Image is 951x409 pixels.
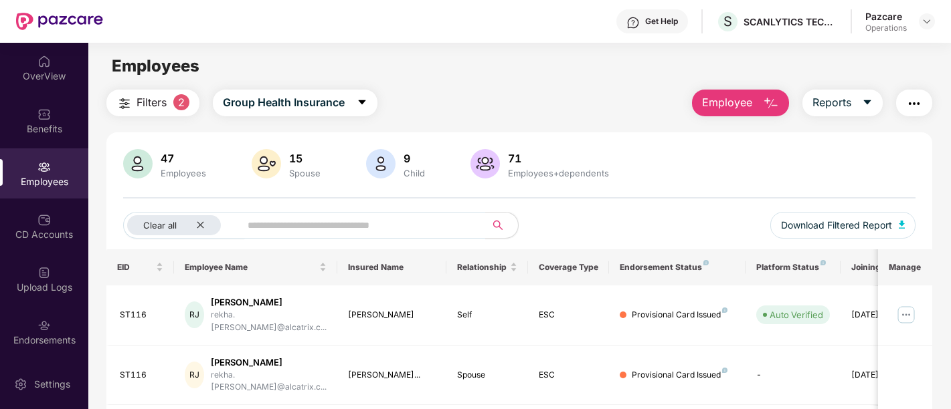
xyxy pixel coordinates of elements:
[539,369,599,382] div: ESC
[112,56,199,76] span: Employees
[781,218,892,233] span: Download Filtered Report
[185,262,317,273] span: Employee Name
[862,97,873,109] span: caret-down
[470,149,500,178] img: svg+xml;base64,PHN2ZyB4bWxucz0iaHR0cDovL3d3dy53My5vcmcvMjAwMC9zdmciIHhtbG5zOnhsaW5rPSJodHRwOi8vd3...
[744,15,837,28] div: SCANLYTICS TECHNOLOGY PRIVATE LIMITED
[401,152,428,165] div: 9
[702,94,752,111] span: Employee
[173,94,189,110] span: 2
[485,212,519,239] button: search
[528,249,610,285] th: Coverage Type
[703,260,709,265] img: svg+xml;base64,PHN2ZyB4bWxucz0iaHR0cDovL3d3dy53My5vcmcvMjAwMC9zdmciIHdpZHRoPSI4IiBoZWlnaHQ9IjgiIH...
[211,356,327,369] div: [PERSON_NAME]
[174,249,337,285] th: Employee Name
[37,213,51,227] img: svg+xml;base64,PHN2ZyBpZD0iQ0RfQWNjb3VudHMiIGRhdGEtbmFtZT0iQ0QgQWNjb3VudHMiIHhtbG5zPSJodHRwOi8vd3...
[539,309,599,321] div: ESC
[865,23,907,33] div: Operations
[802,90,883,116] button: Reportscaret-down
[37,55,51,68] img: svg+xml;base64,PHN2ZyBpZD0iSG9tZSIgeG1sbnM9Imh0dHA6Ly93d3cudzMub3JnLzIwMDAvc3ZnIiB3aWR0aD0iMjAiIG...
[812,94,851,111] span: Reports
[106,90,199,116] button: Filters2
[37,266,51,279] img: svg+xml;base64,PHN2ZyBpZD0iVXBsb2FkX0xvZ3MiIGRhdGEtbmFtZT0iVXBsb2FkIExvZ3MiIHhtbG5zPSJodHRwOi8vd3...
[401,168,428,178] div: Child
[213,90,377,116] button: Group Health Insurancecaret-down
[878,249,932,285] th: Manage
[692,90,789,116] button: Employee
[117,262,154,273] span: EID
[457,262,507,273] span: Relationship
[286,152,323,165] div: 15
[722,368,727,373] img: svg+xml;base64,PHN2ZyB4bWxucz0iaHR0cDovL3d3dy53My5vcmcvMjAwMC9zdmciIHdpZHRoPSI4IiBoZWlnaHQ9IjgiIH...
[348,369,436,382] div: [PERSON_NAME]...
[922,16,932,27] img: svg+xml;base64,PHN2ZyBpZD0iRHJvcGRvd24tMzJ4MzIiIHhtbG5zPSJodHRwOi8vd3d3LnczLm9yZy8yMDAwL3N2ZyIgd2...
[841,249,922,285] th: Joining Date
[756,262,830,273] div: Platform Status
[337,249,446,285] th: Insured Name
[770,308,823,321] div: Auto Verified
[626,16,640,29] img: svg+xml;base64,PHN2ZyBpZD0iSGVscC0zMngzMiIgeG1sbnM9Imh0dHA6Ly93d3cudzMub3JnLzIwMDAvc3ZnIiB3aWR0aD...
[851,369,912,382] div: [DATE]
[895,304,917,325] img: manageButton
[37,108,51,121] img: svg+xml;base64,PHN2ZyBpZD0iQmVuZWZpdHMiIHhtbG5zPSJodHRwOi8vd3d3LnczLm9yZy8yMDAwL3N2ZyIgd2lkdGg9Ij...
[485,220,511,231] span: search
[137,94,167,111] span: Filters
[196,221,205,229] span: close
[632,309,727,321] div: Provisional Card Issued
[899,221,905,229] img: svg+xml;base64,PHN2ZyB4bWxucz0iaHR0cDovL3d3dy53My5vcmcvMjAwMC9zdmciIHhtbG5zOnhsaW5rPSJodHRwOi8vd3...
[286,168,323,178] div: Spouse
[14,378,27,391] img: svg+xml;base64,PHN2ZyBpZD0iU2V0dGluZy0yMHgyMCIgeG1sbnM9Imh0dHA6Ly93d3cudzMub3JnLzIwMDAvc3ZnIiB3aW...
[722,307,727,313] img: svg+xml;base64,PHN2ZyB4bWxucz0iaHR0cDovL3d3dy53My5vcmcvMjAwMC9zdmciIHdpZHRoPSI4IiBoZWlnaHQ9IjgiIH...
[30,378,74,391] div: Settings
[252,149,281,178] img: svg+xml;base64,PHN2ZyB4bWxucz0iaHR0cDovL3d3dy53My5vcmcvMjAwMC9zdmciIHhtbG5zOnhsaW5rPSJodHRwOi8vd3...
[211,309,327,334] div: rekha.[PERSON_NAME]@alcatrix.c...
[123,149,153,178] img: svg+xml;base64,PHN2ZyB4bWxucz0iaHR0cDovL3d3dy53My5vcmcvMjAwMC9zdmciIHhtbG5zOnhsaW5rPSJodHRwOi8vd3...
[357,97,367,109] span: caret-down
[158,152,209,165] div: 47
[746,346,841,406] td: -
[143,220,177,231] span: Clear all
[505,168,612,178] div: Employees+dependents
[851,309,912,321] div: [DATE]
[446,249,528,285] th: Relationship
[632,369,727,382] div: Provisional Card Issued
[37,319,51,332] img: svg+xml;base64,PHN2ZyBpZD0iRW5kb3JzZW1lbnRzIiB4bWxucz0iaHR0cDovL3d3dy53My5vcmcvMjAwMC9zdmciIHdpZH...
[820,260,826,265] img: svg+xml;base64,PHN2ZyB4bWxucz0iaHR0cDovL3d3dy53My5vcmcvMjAwMC9zdmciIHdpZHRoPSI4IiBoZWlnaHQ9IjgiIH...
[123,212,245,239] button: Clear allclose
[116,96,133,112] img: svg+xml;base64,PHN2ZyB4bWxucz0iaHR0cDovL3d3dy53My5vcmcvMjAwMC9zdmciIHdpZHRoPSIyNCIgaGVpZ2h0PSIyNC...
[505,152,612,165] div: 71
[223,94,345,111] span: Group Health Insurance
[158,168,209,178] div: Employees
[906,96,922,112] img: svg+xml;base64,PHN2ZyB4bWxucz0iaHR0cDovL3d3dy53My5vcmcvMjAwMC9zdmciIHdpZHRoPSIyNCIgaGVpZ2h0PSIyNC...
[211,369,327,394] div: rekha.[PERSON_NAME]@alcatrix.c...
[457,369,517,382] div: Spouse
[620,262,734,273] div: Endorsement Status
[120,369,164,382] div: ST116
[185,362,204,388] div: RJ
[366,149,396,178] img: svg+xml;base64,PHN2ZyB4bWxucz0iaHR0cDovL3d3dy53My5vcmcvMjAwMC9zdmciIHhtbG5zOnhsaW5rPSJodHRwOi8vd3...
[106,249,175,285] th: EID
[763,96,779,112] img: svg+xml;base64,PHN2ZyB4bWxucz0iaHR0cDovL3d3dy53My5vcmcvMjAwMC9zdmciIHhtbG5zOnhsaW5rPSJodHRwOi8vd3...
[211,296,327,309] div: [PERSON_NAME]
[457,309,517,321] div: Self
[723,13,732,29] span: S
[16,13,103,30] img: New Pazcare Logo
[645,16,678,27] div: Get Help
[37,160,51,174] img: svg+xml;base64,PHN2ZyBpZD0iRW1wbG95ZWVzIiB4bWxucz0iaHR0cDovL3d3dy53My5vcmcvMjAwMC9zdmciIHdpZHRoPS...
[770,212,916,239] button: Download Filtered Report
[120,309,164,321] div: ST116
[185,301,204,328] div: RJ
[348,309,436,321] div: [PERSON_NAME]
[865,10,907,23] div: Pazcare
